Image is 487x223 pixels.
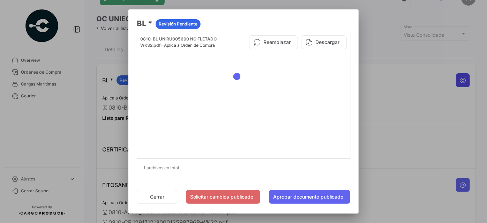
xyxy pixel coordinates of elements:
[186,190,260,204] button: Solicitar cambios publicado
[301,35,347,49] button: Descargar
[159,21,197,27] span: Revisión Pendiente
[137,190,177,204] button: Cerrar
[137,159,350,177] div: 1 archivos en total
[269,190,350,204] button: Aprobar documento publicado
[161,43,215,48] span: - Aplica a Orden de Compra
[249,35,298,49] button: Reemplazar
[140,36,219,48] span: 0810-BL UNIRU005600 NO FLETADO-WK32.pdf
